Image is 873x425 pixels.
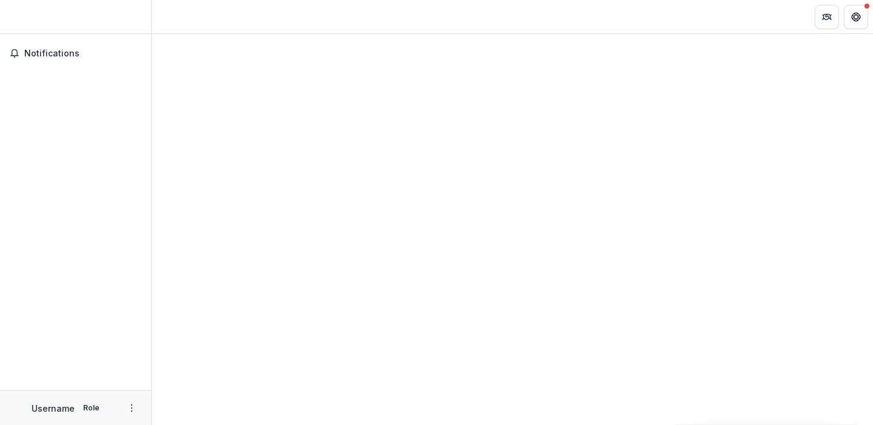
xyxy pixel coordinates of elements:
p: Username [32,402,75,415]
button: More [124,401,139,415]
span: Notifications [24,49,141,59]
button: Partners [815,5,839,29]
p: Role [79,403,103,413]
button: Notifications [5,44,146,63]
button: Get Help [844,5,868,29]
